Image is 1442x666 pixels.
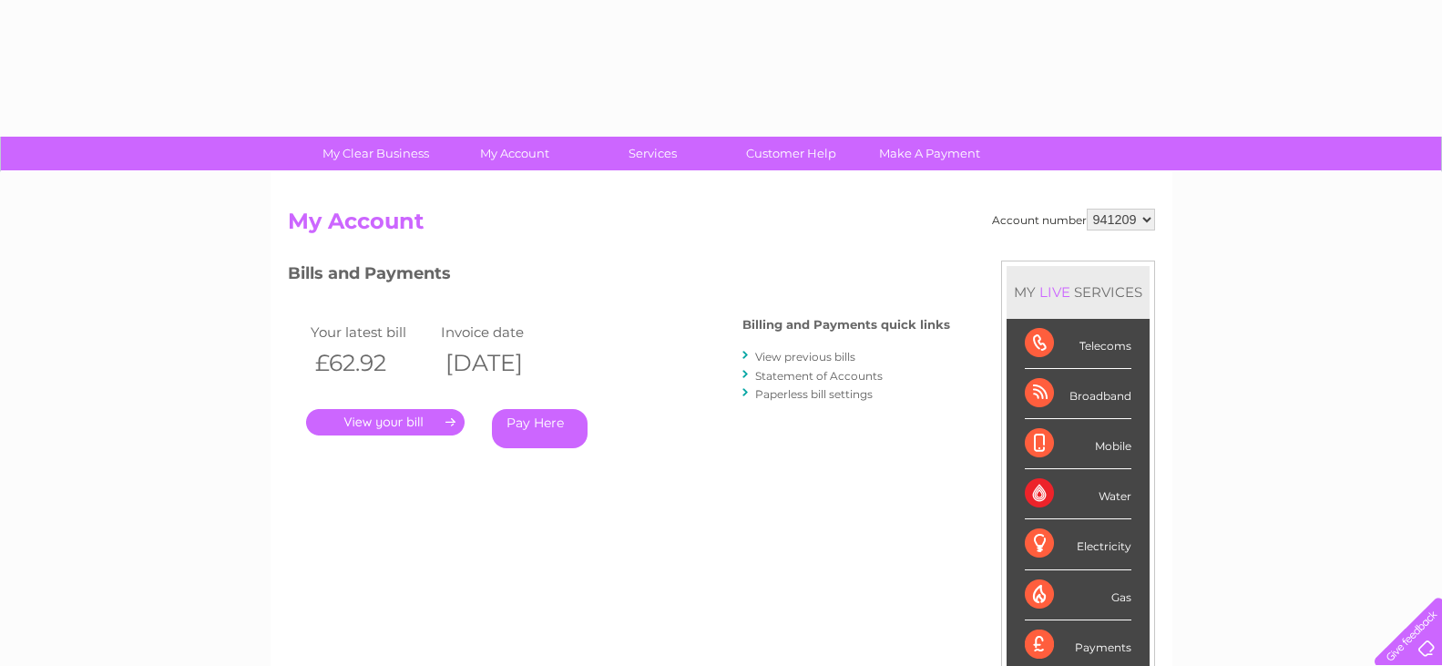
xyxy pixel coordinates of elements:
th: £62.92 [306,344,437,382]
div: MY SERVICES [1007,266,1150,318]
a: My Account [439,137,589,170]
a: Statement of Accounts [755,369,883,383]
h4: Billing and Payments quick links [742,318,950,332]
div: Telecoms [1025,319,1131,369]
div: Broadband [1025,369,1131,419]
a: Services [578,137,728,170]
a: Paperless bill settings [755,387,873,401]
a: Make A Payment [854,137,1005,170]
div: Account number [992,209,1155,231]
div: Water [1025,469,1131,519]
th: [DATE] [436,344,568,382]
div: Gas [1025,570,1131,620]
h3: Bills and Payments [288,261,950,292]
a: My Clear Business [301,137,451,170]
a: . [306,409,465,435]
td: Invoice date [436,320,568,344]
div: Electricity [1025,519,1131,569]
a: Customer Help [716,137,866,170]
div: LIVE [1036,283,1074,301]
a: View previous bills [755,350,855,364]
td: Your latest bill [306,320,437,344]
div: Mobile [1025,419,1131,469]
a: Pay Here [492,409,588,448]
h2: My Account [288,209,1155,243]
